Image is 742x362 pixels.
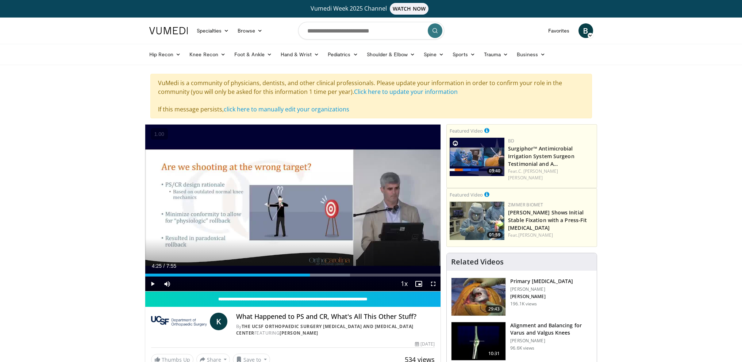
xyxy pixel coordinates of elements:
[450,202,504,240] img: 6bc46ad6-b634-4876-a934-24d4e08d5fac.150x105_q85_crop-smart_upscale.jpg
[510,294,573,300] p: [PERSON_NAME]
[508,232,594,239] div: Feat.
[160,277,174,291] button: Mute
[450,127,483,134] small: Featured Video
[508,145,574,167] a: Surgiphor™ Antimicrobial Irrigation System Surgeon Testimonial and A…
[451,278,592,316] a: 29:43 Primary [MEDICAL_DATA] [PERSON_NAME] [PERSON_NAME] 196.1K views
[450,138,504,176] a: 03:40
[419,47,448,62] a: Spine
[426,277,441,291] button: Fullscreen
[323,47,362,62] a: Pediatrics
[362,47,419,62] a: Shoulder & Elbow
[145,277,160,291] button: Play
[149,27,188,34] img: VuMedi Logo
[450,138,504,176] img: 70422da6-974a-44ac-bf9d-78c82a89d891.150x105_q85_crop-smart_upscale.jpg
[224,105,349,113] a: click here to manually edit your organizations
[451,322,505,360] img: 38523_0000_3.png.150x105_q85_crop-smart_upscale.jpg
[485,350,503,357] span: 10:31
[451,258,504,266] h4: Related Videos
[487,168,503,174] span: 03:40
[450,202,504,240] a: 01:59
[236,323,414,336] a: The UCSF Orthopaedic Surgery [MEDICAL_DATA] and [MEDICAL_DATA] Center
[508,209,587,231] a: [PERSON_NAME] Shows Initial Stable Fixation with a Press-Fit [MEDICAL_DATA]
[151,313,207,330] img: The UCSF Orthopaedic Surgery Arthritis and Joint Replacement Center
[397,277,411,291] button: Playback Rate
[544,23,574,38] a: Favorites
[448,47,480,62] a: Sports
[354,88,458,96] a: Click here to update your information
[280,330,318,336] a: [PERSON_NAME]
[210,313,227,330] a: K
[508,168,594,181] div: Feat.
[185,47,230,62] a: Knee Recon
[298,22,444,39] input: Search topics, interventions
[192,23,234,38] a: Specialties
[152,263,162,269] span: 4:25
[145,47,185,62] a: Hip Recon
[411,277,426,291] button: Enable picture-in-picture mode
[510,338,592,344] p: [PERSON_NAME]
[510,286,573,292] p: [PERSON_NAME]
[145,274,441,277] div: Progress Bar
[510,278,573,285] h3: Primary [MEDICAL_DATA]
[150,3,592,15] a: Vumedi Week 2025 ChannelWATCH NOW
[390,3,428,15] span: WATCH NOW
[510,345,534,351] p: 96.6K views
[150,74,592,118] div: VuMedi is a community of physicians, dentists, and other clinical professionals. Please update yo...
[508,202,543,208] a: Zimmer Biomet
[508,168,558,181] a: C. [PERSON_NAME] [PERSON_NAME]
[236,313,435,321] h4: What Happened to PS and CR, What's All This Other Stuff?
[230,47,276,62] a: Foot & Ankle
[510,301,537,307] p: 196.1K views
[233,23,267,38] a: Browse
[451,278,505,316] img: 297061_3.png.150x105_q85_crop-smart_upscale.jpg
[508,138,514,144] a: BD
[450,191,483,198] small: Featured Video
[236,323,435,336] div: By FEATURING
[276,47,323,62] a: Hand & Wrist
[145,125,441,291] video-js: Video Player
[415,341,435,347] div: [DATE]
[518,232,553,238] a: [PERSON_NAME]
[485,305,503,313] span: 29:43
[578,23,593,38] a: B
[166,263,176,269] span: 7:55
[480,47,513,62] a: Trauma
[451,322,592,361] a: 10:31 Alignment and Balancing for Varus and Valgus Knees [PERSON_NAME] 96.6K views
[487,232,503,238] span: 01:59
[510,322,592,336] h3: Alignment and Balancing for Varus and Valgus Knees
[164,263,165,269] span: /
[512,47,550,62] a: Business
